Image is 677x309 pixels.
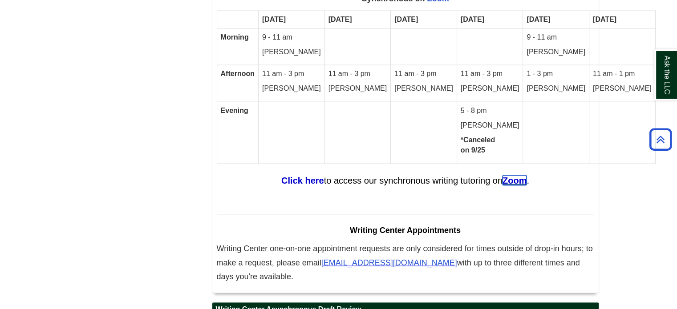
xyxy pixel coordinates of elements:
[593,84,652,94] p: [PERSON_NAME]
[461,136,495,154] strong: *Canceled on 9/25
[328,16,352,23] strong: [DATE]
[324,176,503,185] span: to access our synchronous writing tutoring on
[321,260,457,267] a: [EMAIL_ADDRESS][DOMAIN_NAME]
[461,69,519,79] p: 11 am - 3 pm
[461,120,519,131] p: [PERSON_NAME]
[461,106,519,116] p: 5 - 8 pm
[328,69,387,79] p: 11 am - 3 pm
[461,16,484,23] strong: [DATE]
[221,107,248,114] strong: Evening
[350,226,461,235] span: Writing Center Appointments
[503,176,527,185] a: Zoom
[262,47,321,57] p: [PERSON_NAME]
[646,133,675,145] a: Back to Top
[217,244,593,267] span: Writing Center one-on-one appointment requests are only considered for times outside of drop-in h...
[527,16,550,23] strong: [DATE]
[217,258,580,281] span: with up to three different times and days you're available.
[321,258,457,267] span: [EMAIL_ADDRESS][DOMAIN_NAME]
[394,69,453,79] p: 11 am - 3 pm
[527,84,585,94] p: [PERSON_NAME]
[527,176,529,185] span: .
[527,69,585,79] p: 1 - 3 pm
[527,32,585,43] p: 9 - 11 am
[281,176,324,185] a: Click here
[221,33,249,41] strong: Morning
[262,16,286,23] strong: [DATE]
[328,84,387,94] p: [PERSON_NAME]
[221,70,255,77] strong: Afternoon
[593,69,652,79] p: 11 am - 1 pm
[262,69,321,79] p: 11 am - 3 pm
[262,84,321,94] p: [PERSON_NAME]
[394,16,418,23] strong: [DATE]
[593,16,616,23] strong: [DATE]
[262,32,321,43] p: 9 - 11 am
[461,84,519,94] p: [PERSON_NAME]
[394,84,453,94] p: [PERSON_NAME]
[527,47,585,57] p: [PERSON_NAME]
